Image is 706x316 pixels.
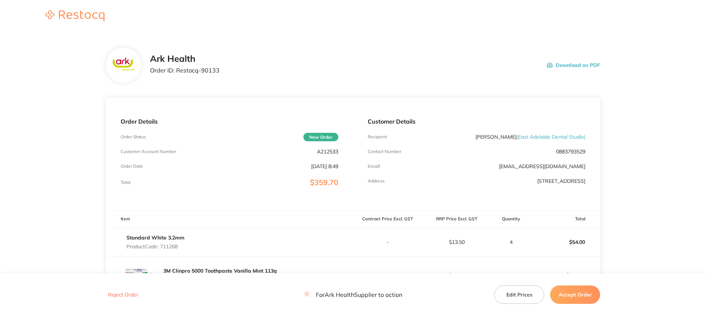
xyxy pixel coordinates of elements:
[121,118,338,125] p: Order Details
[310,178,338,187] span: $359.70
[106,292,140,298] button: Reject Order
[491,210,531,228] th: Quantity
[422,210,491,228] th: RRP Price Excl. GST
[368,149,401,154] p: Contact Number
[353,239,422,245] p: -
[517,134,585,140] span: ( East Adelaide Dental Studio )
[475,134,585,140] p: [PERSON_NAME]
[150,54,220,64] h2: Ark Health
[121,164,143,169] p: Order Date
[422,239,491,245] p: $13.50
[150,67,220,74] p: Order ID: Restocq- 90133
[304,291,402,298] p: For Ark Health Supplier to action
[126,244,185,249] p: Product Code: 711268
[353,210,422,228] th: Contract Price Excl. GST
[531,233,600,251] p: $54.00
[126,234,185,241] a: Standard White 3.2mm
[121,257,157,294] img: azNncGgzZw
[38,10,112,21] img: Restocq logo
[368,118,585,125] p: Customer Details
[537,178,585,184] p: [STREET_ADDRESS]
[303,133,338,141] span: New Order
[368,178,385,184] p: Address
[38,10,112,22] a: Restocq logo
[422,272,491,278] p: $18.20
[121,134,146,139] p: Order Status
[492,239,531,245] p: 4
[556,149,585,155] p: 0883793529
[492,272,531,278] p: 15
[121,180,131,185] p: Total
[499,163,585,170] a: [EMAIL_ADDRESS][DOMAIN_NAME]
[317,149,338,155] p: A212533
[368,164,380,169] p: Emaill
[106,210,353,228] th: Item
[111,57,135,74] img: c3FhZTAyaA
[494,285,544,304] button: Edit Prices
[353,272,422,278] p: -
[121,149,176,154] p: Customer Account Number
[368,134,387,139] p: Recipient
[531,210,600,228] th: Total
[547,54,600,77] button: Download as PDF
[311,163,338,169] p: [DATE] 8:49
[163,267,277,274] a: 3M Clinpro 5000 Toothpaste Vanilla Mint 113g
[550,285,600,304] button: Accept Order
[531,266,600,284] p: $273.00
